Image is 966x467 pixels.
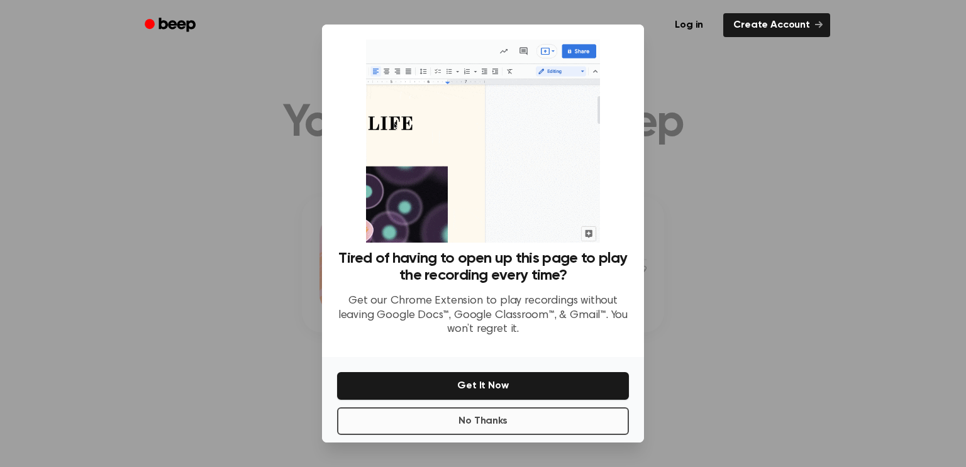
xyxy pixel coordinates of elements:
[366,40,599,243] img: Beep extension in action
[337,294,629,337] p: Get our Chrome Extension to play recordings without leaving Google Docs™, Google Classroom™, & Gm...
[662,11,716,40] a: Log in
[337,372,629,400] button: Get It Now
[337,250,629,284] h3: Tired of having to open up this page to play the recording every time?
[337,407,629,435] button: No Thanks
[723,13,830,37] a: Create Account
[136,13,207,38] a: Beep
